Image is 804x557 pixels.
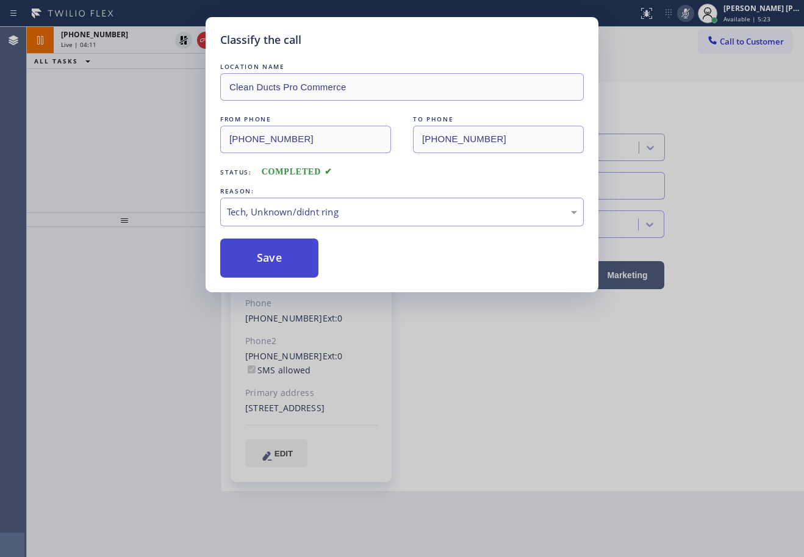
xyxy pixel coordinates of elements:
span: COMPLETED [262,167,332,176]
div: LOCATION NAME [220,60,584,73]
div: FROM PHONE [220,113,391,126]
div: TO PHONE [413,113,584,126]
div: REASON: [220,185,584,198]
h5: Classify the call [220,32,301,48]
div: Tech, Unknown/didnt ring [227,205,577,219]
input: To phone [413,126,584,153]
button: Save [220,239,318,278]
span: Status: [220,168,252,176]
input: From phone [220,126,391,153]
